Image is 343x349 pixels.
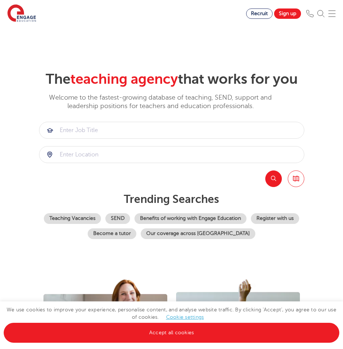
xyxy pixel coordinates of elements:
a: Recruit [246,8,273,19]
input: Submit [39,146,304,163]
a: Become a tutor [88,228,136,239]
button: Search [265,170,282,187]
div: Submit [39,122,304,139]
p: Welcome to the fastest-growing database of teaching, SEND, support and leadership positions for t... [39,93,282,111]
a: SEND [105,213,130,224]
img: Mobile Menu [328,10,336,17]
a: Accept all cookies [4,323,339,343]
img: Engage Education [7,4,36,23]
img: Search [317,10,325,17]
a: Sign up [274,8,301,19]
div: Submit [39,146,304,163]
img: Phone [306,10,314,17]
h2: The that works for you [39,71,304,88]
p: Trending searches [39,193,304,206]
a: Register with us [251,213,299,224]
a: Teaching Vacancies [44,213,101,224]
a: Cookie settings [166,314,204,320]
a: Benefits of working with Engage Education [134,213,246,224]
input: Submit [39,122,304,138]
span: Recruit [251,11,268,16]
span: teaching agency [70,71,178,87]
span: We use cookies to improve your experience, personalise content, and analyse website traffic. By c... [4,307,339,335]
a: Our coverage across [GEOGRAPHIC_DATA] [141,228,255,239]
